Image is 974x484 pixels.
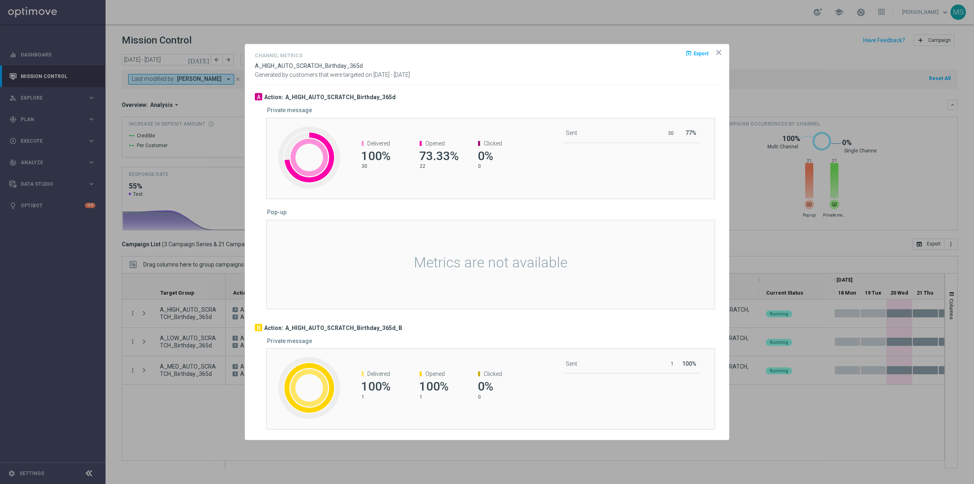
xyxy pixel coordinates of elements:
[373,72,410,78] span: [DATE] - [DATE]
[255,93,262,100] div: A
[685,48,709,58] button: open_in_browser Export
[367,371,390,377] span: Delivered
[420,394,457,400] p: 1
[267,209,287,215] h5: Pop-up
[425,140,445,147] span: Opened
[267,107,312,113] h5: Private message
[682,360,696,367] span: 100%
[420,163,457,169] p: 22
[478,379,493,393] span: 0%
[285,324,402,332] h3: A_HIGH_AUTO_SCRATCH_Birthday_365d_B
[419,379,448,393] span: 100%
[362,163,399,169] p: 30
[478,163,516,169] p: 0
[419,149,459,163] span: 73.33%
[715,48,723,56] opti-icon: icon
[478,149,493,163] span: 0%
[478,394,516,400] p: 0
[425,371,445,377] span: Opened
[362,394,399,400] p: 1
[255,72,372,78] span: Generated by customers that were targeted on
[694,50,709,56] span: Export
[685,130,696,136] span: 77%
[361,149,390,163] span: 100%
[367,140,390,147] span: Delivered
[566,130,577,136] span: Sent
[566,360,577,367] span: Sent
[285,93,396,101] h3: A_HIGH_AUTO_SCRATCH_Birthday_365d
[255,63,363,69] span: A_HIGH_AUTO_SCRATCH_Birthday_365d
[484,371,502,377] span: Clicked
[657,360,673,367] p: 1
[414,254,567,271] span: Metrics are not available
[685,50,692,56] i: open_in_browser
[255,324,262,331] div: B
[264,324,283,332] h3: Action:
[255,53,302,59] h4: Channel Metrics
[361,379,390,393] span: 100%
[264,93,283,101] h3: Action:
[657,130,673,137] p: 30
[267,338,312,344] h5: Private message
[484,140,502,147] span: Clicked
